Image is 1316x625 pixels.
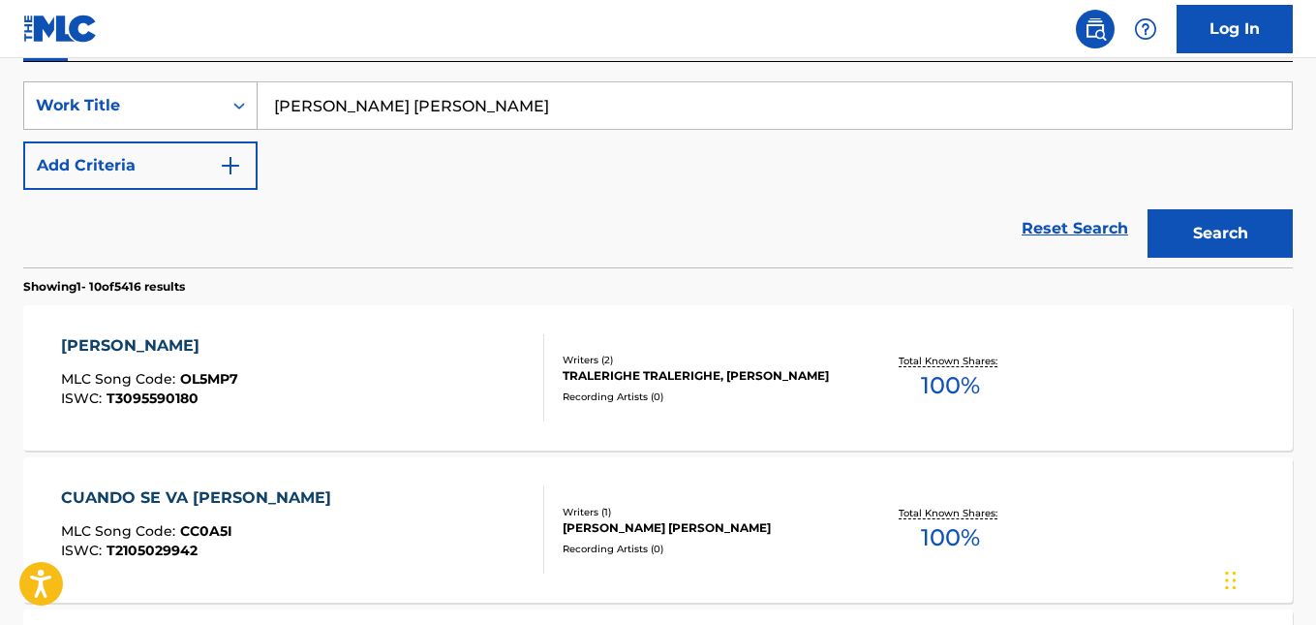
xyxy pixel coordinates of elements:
[1076,10,1115,48] a: Public Search
[23,15,98,43] img: MLC Logo
[563,367,845,385] div: TRALERIGHE TRALERIGHE, [PERSON_NAME]
[23,278,185,296] p: Showing 1 - 10 of 5416 results
[61,334,238,358] div: [PERSON_NAME]
[23,141,258,190] button: Add Criteria
[23,457,1293,603] a: CUANDO SE VA [PERSON_NAME]MLC Song Code:CC0A5IISWC:T2105029942Writers (1)[PERSON_NAME] [PERSON_NA...
[1148,209,1293,258] button: Search
[563,353,845,367] div: Writers ( 2 )
[23,305,1293,451] a: [PERSON_NAME]MLC Song Code:OL5MP7ISWC:T3095590180Writers (2)TRALERIGHE TRALERIGHE, [PERSON_NAME]R...
[1012,207,1138,250] a: Reset Search
[921,520,980,555] span: 100 %
[36,94,210,117] div: Work Title
[563,505,845,519] div: Writers ( 1 )
[1219,532,1316,625] iframe: Chat Widget
[61,390,107,407] span: ISWC :
[1177,5,1293,53] a: Log In
[1225,551,1237,609] div: Arrastrar
[563,390,845,404] div: Recording Artists ( 0 )
[563,542,845,556] div: Recording Artists ( 0 )
[180,370,238,388] span: OL5MP7
[1219,532,1316,625] div: Widget de chat
[180,522,232,540] span: CC0A5I
[1084,17,1107,41] img: search
[563,519,845,537] div: [PERSON_NAME] [PERSON_NAME]
[61,542,107,559] span: ISWC :
[61,522,180,540] span: MLC Song Code :
[61,370,180,388] span: MLC Song Code :
[1134,17,1157,41] img: help
[899,354,1002,368] p: Total Known Shares:
[23,81,1293,267] form: Search Form
[899,506,1002,520] p: Total Known Shares:
[107,542,198,559] span: T2105029942
[219,154,242,177] img: 9d2ae6d4665cec9f34b9.svg
[61,486,341,510] div: CUANDO SE VA [PERSON_NAME]
[921,368,980,403] span: 100 %
[107,390,199,407] span: T3095590180
[1126,10,1165,48] div: Help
